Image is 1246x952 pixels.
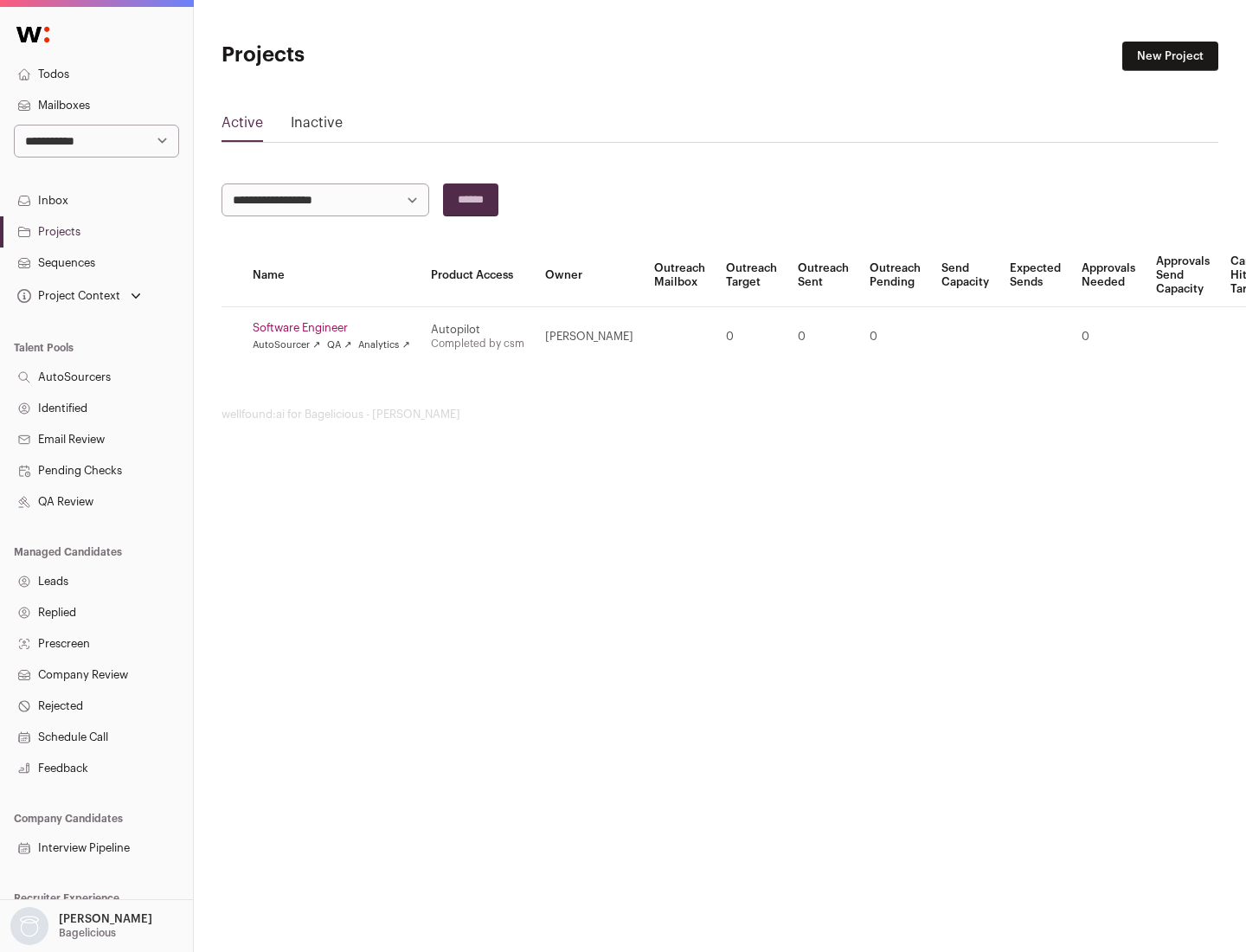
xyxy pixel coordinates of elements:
[358,338,409,352] a: Analytics ↗
[716,244,787,307] th: Outreach Target
[1071,244,1146,307] th: Approvals Needed
[7,907,156,945] button: Open dropdown
[10,907,48,945] img: nopic.png
[59,912,152,926] p: [PERSON_NAME]
[253,338,320,352] a: AutoSourcer ↗
[242,244,421,307] th: Name
[431,338,524,349] a: Completed by csm
[1071,307,1146,367] td: 0
[644,244,716,307] th: Outreach Mailbox
[253,321,410,335] a: Software Engineer
[535,244,644,307] th: Owner
[421,244,535,307] th: Product Access
[327,338,351,352] a: QA ↗
[7,17,59,52] img: Wellfound
[14,284,145,308] button: Open dropdown
[222,113,263,140] a: Active
[859,307,931,367] td: 0
[931,244,999,307] th: Send Capacity
[291,113,343,140] a: Inactive
[222,408,1218,421] footer: wellfound:ai for Bagelicious - [PERSON_NAME]
[14,289,120,303] div: Project Context
[1146,244,1220,307] th: Approvals Send Capacity
[787,244,859,307] th: Outreach Sent
[59,926,116,940] p: Bagelicious
[787,307,859,367] td: 0
[431,323,524,337] div: Autopilot
[716,307,787,367] td: 0
[859,244,931,307] th: Outreach Pending
[222,42,554,69] h1: Projects
[535,307,644,367] td: [PERSON_NAME]
[999,244,1071,307] th: Expected Sends
[1122,42,1218,71] a: New Project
